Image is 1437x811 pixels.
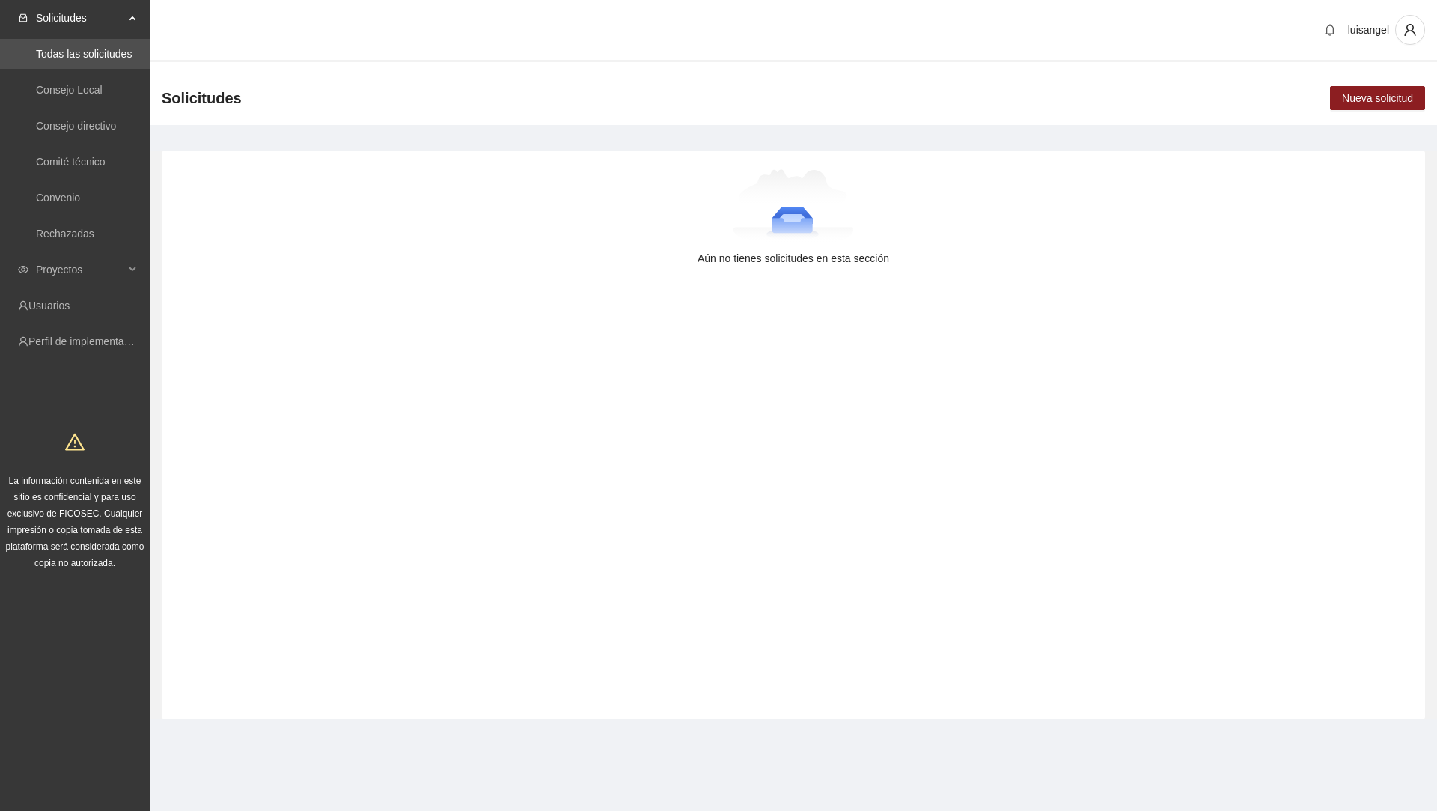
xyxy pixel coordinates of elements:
span: Proyectos [36,255,124,285]
button: bell [1318,18,1342,42]
a: Consejo directivo [36,120,116,132]
span: eye [18,264,28,275]
div: Aún no tienes solicitudes en esta sección [186,250,1401,267]
a: Perfil de implementadora [28,335,145,347]
span: user [1396,23,1424,37]
a: Rechazadas [36,228,94,240]
a: Consejo Local [36,84,103,96]
span: Solicitudes [36,3,124,33]
span: inbox [18,13,28,23]
a: Comité técnico [36,156,106,168]
button: Nueva solicitud [1330,86,1425,110]
span: Nueva solicitud [1342,90,1413,106]
a: Convenio [36,192,80,204]
img: Aún no tienes solicitudes en esta sección [733,169,855,244]
a: Usuarios [28,300,70,312]
span: La información contenida en este sitio es confidencial y para uso exclusivo de FICOSEC. Cualquier... [6,476,144,568]
a: Todas las solicitudes [36,48,132,60]
span: luisangel [1348,24,1389,36]
button: user [1395,15,1425,45]
span: Solicitudes [162,86,242,110]
span: bell [1319,24,1341,36]
span: warning [65,432,85,452]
